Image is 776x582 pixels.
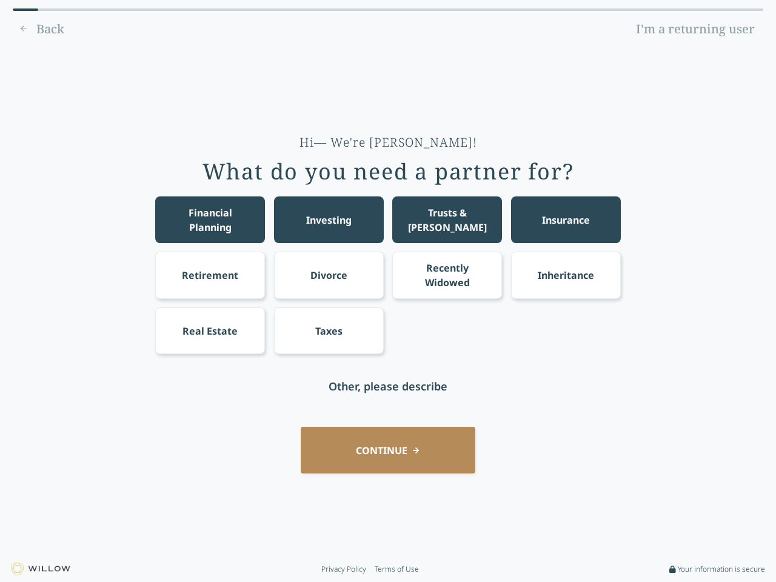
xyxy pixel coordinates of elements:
[404,261,491,290] div: Recently Widowed
[315,324,343,338] div: Taxes
[310,268,347,283] div: Divorce
[13,8,38,11] div: 0% complete
[321,564,366,574] a: Privacy Policy
[182,324,238,338] div: Real Estate
[11,563,70,575] img: Willow logo
[299,134,477,151] div: Hi— We're [PERSON_NAME]!
[329,378,447,395] div: Other, please describe
[182,268,238,283] div: Retirement
[404,206,491,235] div: Trusts & [PERSON_NAME]
[202,159,574,184] div: What do you need a partner for?
[538,268,594,283] div: Inheritance
[167,206,254,235] div: Financial Planning
[375,564,419,574] a: Terms of Use
[678,564,765,574] span: Your information is secure
[306,213,352,227] div: Investing
[627,19,763,39] a: I'm a returning user
[301,427,475,473] button: CONTINUE
[542,213,590,227] div: Insurance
